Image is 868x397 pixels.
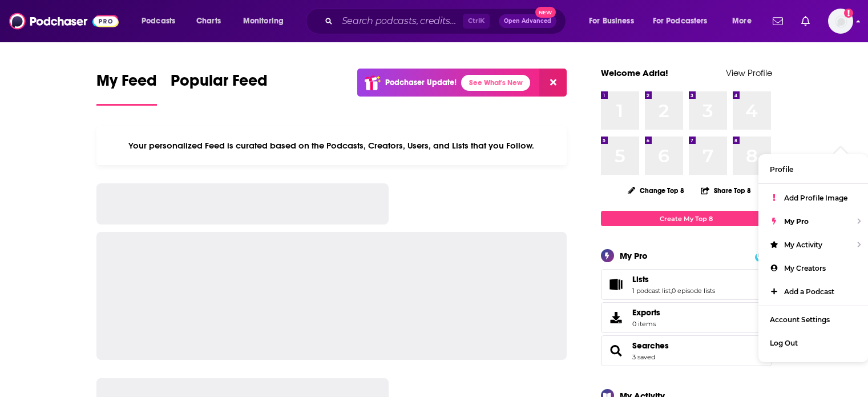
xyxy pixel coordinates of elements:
button: Show profile menu [828,9,853,34]
span: New [535,7,556,18]
a: 3 saved [632,353,655,361]
span: Open Advanced [504,18,551,24]
a: Charts [189,12,228,30]
span: Logged in as AdriaI [828,9,853,34]
span: Lists [632,274,649,284]
a: My Creators [758,256,868,280]
span: Podcasts [142,13,175,29]
input: Search podcasts, credits, & more... [337,12,463,30]
div: Search podcasts, credits, & more... [317,8,577,34]
span: Ctrl K [463,14,490,29]
span: Exports [632,307,660,318]
a: Lists [605,276,628,292]
span: Add Profile Image [784,194,847,202]
span: Log Out [770,339,798,347]
span: Monitoring [243,13,284,29]
button: open menu [134,12,190,30]
img: User Profile [828,9,853,34]
span: Popular Feed [171,71,268,97]
a: Add Profile Image [758,186,868,210]
a: Show notifications dropdown [768,11,788,31]
a: Searches [605,343,628,359]
button: Change Top 8 [621,183,692,198]
span: Searches [601,335,772,366]
img: Podchaser - Follow, Share and Rate Podcasts [9,10,119,32]
span: More [732,13,752,29]
span: , [671,287,672,295]
button: open menu [581,12,648,30]
a: Lists [632,274,715,284]
span: For Podcasters [653,13,708,29]
a: Account Settings [758,308,868,331]
a: View Profile [726,67,772,78]
a: Welcome Adria! [601,67,668,78]
span: My Pro [784,217,809,226]
p: Podchaser Update! [385,78,457,87]
span: My Activity [784,240,822,249]
a: 0 episode lists [672,287,715,295]
a: Add a Podcast [758,280,868,303]
div: My Pro [620,250,648,261]
button: open menu [724,12,766,30]
a: 1 podcast list [632,287,671,295]
div: Your personalized Feed is curated based on the Podcasts, Creators, Users, and Lists that you Follow. [96,126,567,165]
span: 0 items [632,320,660,328]
a: Exports [601,302,772,333]
span: Exports [605,310,628,326]
span: Lists [601,269,772,300]
button: Open AdvancedNew [499,14,556,28]
span: PRO [757,251,770,260]
span: Add a Podcast [784,287,834,296]
a: Searches [632,340,669,351]
span: For Business [589,13,634,29]
a: Profile [758,158,868,181]
a: Popular Feed [171,71,268,106]
svg: Add a profile image [844,9,853,18]
a: Create My Top 8 [601,211,772,226]
a: Show notifications dropdown [797,11,814,31]
span: My Feed [96,71,157,97]
a: See What's New [461,75,530,91]
span: Account Settings [770,315,830,324]
button: open menu [645,12,724,30]
span: Charts [196,13,221,29]
a: My Feed [96,71,157,106]
span: Profile [770,165,793,174]
span: My Creators [784,264,826,272]
ul: Show profile menu [758,154,868,362]
a: PRO [757,251,770,259]
button: Share Top 8 [700,179,752,202]
button: open menu [235,12,298,30]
